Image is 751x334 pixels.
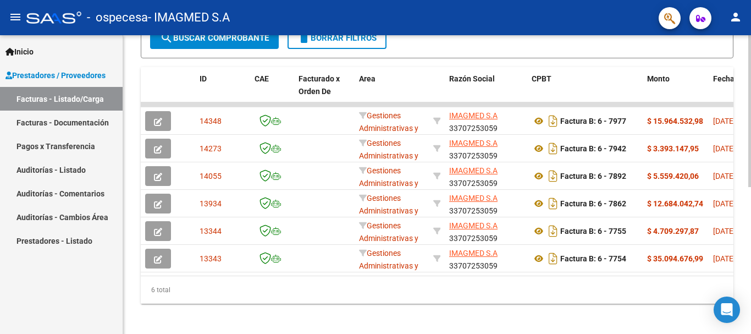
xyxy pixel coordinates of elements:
[713,227,736,236] span: [DATE]
[647,117,703,125] strong: $ 15.964.532,98
[560,172,626,180] strong: Factura B: 6 - 7892
[299,74,340,96] span: Facturado x Orden De
[200,74,207,83] span: ID
[643,67,709,116] datatable-header-cell: Monto
[150,27,279,49] button: Buscar Comprobante
[729,10,742,24] mat-icon: person
[200,117,222,125] span: 14348
[294,67,355,116] datatable-header-cell: Facturado x Orden De
[560,254,626,263] strong: Factura B: 6 - 7754
[449,111,498,120] span: IMAGMED S.A
[546,195,560,212] i: Descargar documento
[449,249,498,258] span: IMAGMED S.A
[359,194,418,228] span: Gestiones Administrativas y Otros
[713,199,736,208] span: [DATE]
[200,227,222,236] span: 13344
[527,67,643,116] datatable-header-cell: CPBT
[355,67,429,116] datatable-header-cell: Area
[449,165,523,188] div: 33707253059
[200,254,222,263] span: 13343
[713,144,736,153] span: [DATE]
[546,167,560,185] i: Descargar documento
[713,117,736,125] span: [DATE]
[359,166,418,200] span: Gestiones Administrativas y Otros
[160,33,269,43] span: Buscar Comprobante
[647,227,699,236] strong: $ 4.709.297,87
[714,297,740,323] div: Open Intercom Messenger
[647,172,699,180] strong: $ 5.559.420,06
[359,111,418,145] span: Gestiones Administrativas y Otros
[449,192,523,215] div: 33707253059
[647,254,703,263] strong: $ 35.094.676,99
[297,31,311,45] mat-icon: delete
[546,222,560,240] i: Descargar documento
[647,144,699,153] strong: $ 3.393.147,95
[647,74,670,83] span: Monto
[359,221,418,255] span: Gestiones Administrativas y Otros
[160,31,173,45] mat-icon: search
[200,199,222,208] span: 13934
[288,27,386,49] button: Borrar Filtros
[195,67,250,116] datatable-header-cell: ID
[449,109,523,133] div: 33707253059
[5,46,34,58] span: Inicio
[532,74,551,83] span: CPBT
[560,227,626,236] strong: Factura B: 6 - 7755
[449,221,498,230] span: IMAGMED S.A
[449,166,498,175] span: IMAGMED S.A
[449,137,523,160] div: 33707253059
[449,247,523,270] div: 33707253059
[713,172,736,180] span: [DATE]
[250,67,294,116] datatable-header-cell: CAE
[546,112,560,130] i: Descargar documento
[200,172,222,180] span: 14055
[449,139,498,147] span: IMAGMED S.A
[713,254,736,263] span: [DATE]
[359,74,375,83] span: Area
[546,140,560,157] i: Descargar documento
[297,33,377,43] span: Borrar Filtros
[449,194,498,202] span: IMAGMED S.A
[445,67,527,116] datatable-header-cell: Razón Social
[141,276,733,304] div: 6 total
[560,199,626,208] strong: Factura B: 6 - 7862
[255,74,269,83] span: CAE
[359,139,418,173] span: Gestiones Administrativas y Otros
[449,220,523,243] div: 33707253059
[148,6,230,30] span: - IMAGMED S.A
[560,117,626,125] strong: Factura B: 6 - 7977
[200,144,222,153] span: 14273
[560,144,626,153] strong: Factura B: 6 - 7942
[9,10,22,24] mat-icon: menu
[449,74,495,83] span: Razón Social
[5,69,106,81] span: Prestadores / Proveedores
[359,249,418,283] span: Gestiones Administrativas y Otros
[87,6,148,30] span: - ospecesa
[647,199,703,208] strong: $ 12.684.042,74
[546,250,560,267] i: Descargar documento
